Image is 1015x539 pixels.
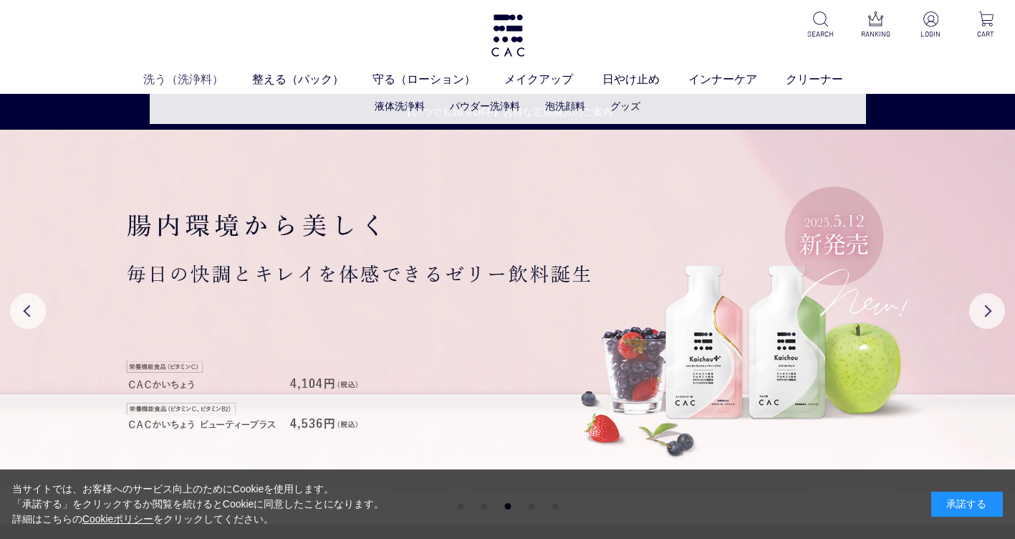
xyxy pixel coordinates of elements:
a: 【いつでも10％OFF】お得な定期購入のご案内 [1,105,1014,120]
a: クリーナー [786,71,872,88]
p: LOGIN [913,29,948,39]
img: logo [489,14,526,57]
a: 守る（ローション） [372,71,504,88]
a: メイクアップ [504,71,602,88]
a: LOGIN [913,11,948,39]
a: インナーケア [688,71,786,88]
a: 液体洗浄料 [375,100,425,112]
a: RANKING [858,11,893,39]
a: 泡洗顔料 [545,100,585,112]
p: SEARCH [803,29,838,39]
a: 整える（パック） [252,71,372,88]
a: パウダー洗浄料 [450,100,520,112]
button: Previous [10,293,46,329]
div: 承諾する [931,492,1003,517]
a: 日やけ止め [602,71,688,88]
p: RANKING [858,29,893,39]
a: SEARCH [803,11,838,39]
div: 当サイトでは、お客様へのサービス向上のためにCookieを使用します。 「承諾する」をクリックするか閲覧を続けるとCookieに同意したことになります。 詳細はこちらの をクリックしてください。 [12,482,385,527]
a: Cookieポリシー [82,513,154,525]
button: Next [969,293,1005,329]
a: グッズ [610,100,640,112]
a: 洗う（洗浄料） [143,71,252,88]
p: CART [968,29,1004,39]
a: CART [968,11,1004,39]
